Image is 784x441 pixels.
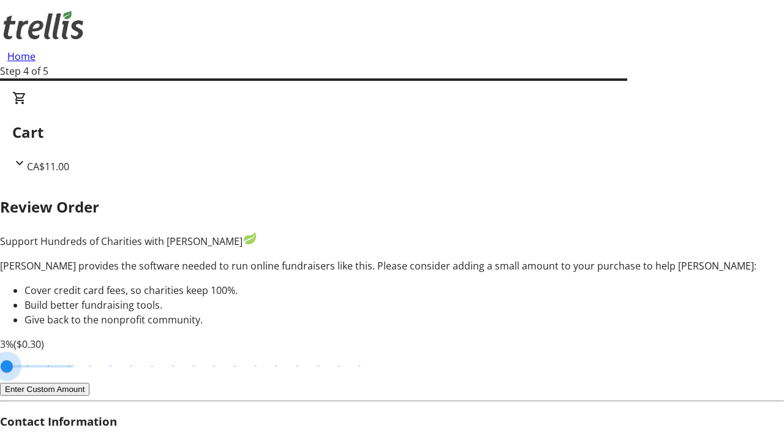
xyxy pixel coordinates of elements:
li: Build better fundraising tools. [24,298,784,312]
h2: Cart [12,121,772,143]
li: Cover credit card fees, so charities keep 100%. [24,283,784,298]
span: CA$11.00 [27,160,69,173]
div: CartCA$11.00 [12,91,772,174]
li: Give back to the nonprofit community. [24,312,784,327]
